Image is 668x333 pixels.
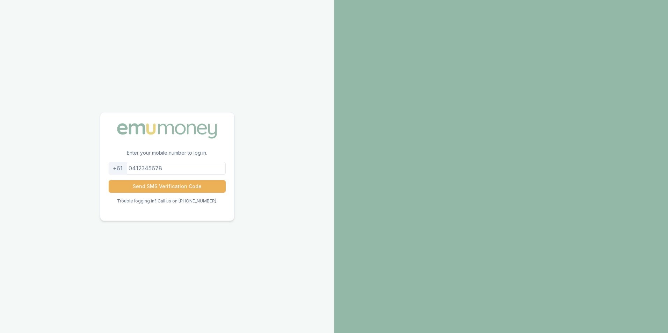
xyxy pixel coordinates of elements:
input: 0412345678 [109,162,226,175]
img: Emu Money [115,121,219,141]
p: Trouble logging in? Call us on [PHONE_NUMBER]. [117,198,217,204]
p: Enter your mobile number to log in. [100,149,234,162]
div: +61 [109,162,127,175]
button: Send SMS Verification Code [109,180,226,193]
